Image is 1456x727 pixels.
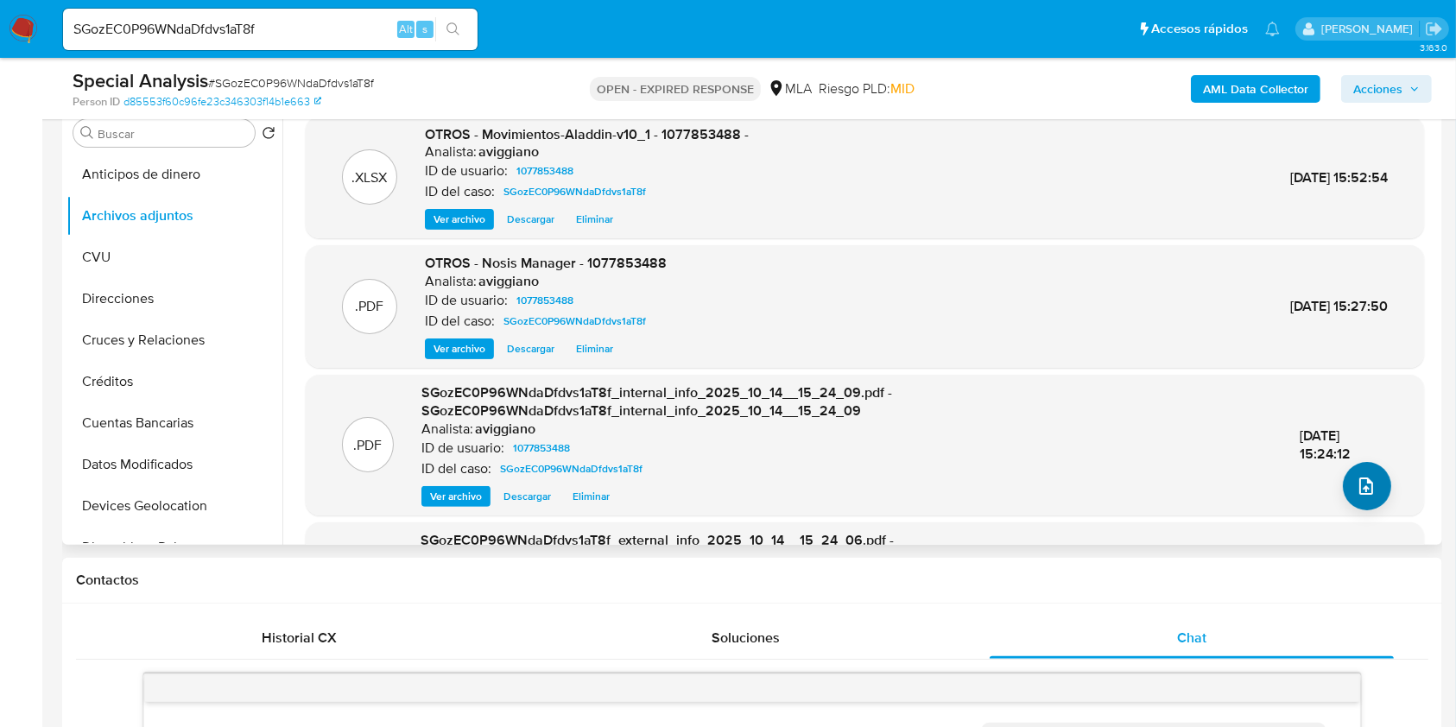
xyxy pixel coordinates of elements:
button: Eliminar [567,338,622,359]
span: OTROS - Nosis Manager - 1077853488 [425,253,667,273]
span: Ver archivo [430,488,482,505]
button: Buscar [80,126,94,140]
p: ID de usuario: [421,439,504,457]
span: [DATE] 15:24:12 [1300,426,1351,465]
span: Eliminar [576,340,613,357]
a: 1077853488 [510,161,580,181]
button: Cruces y Relaciones [66,319,282,361]
a: Salir [1425,20,1443,38]
button: Acciones [1341,75,1432,103]
span: 1077853488 [516,290,573,311]
span: Descargar [507,340,554,357]
span: Ver archivo [434,340,485,357]
span: Eliminar [573,488,610,505]
button: Descargar [498,209,563,230]
button: upload-file [1343,462,1391,510]
button: Direcciones [66,278,282,319]
p: OPEN - EXPIRED RESPONSE [590,77,761,101]
button: AML Data Collector [1191,75,1320,103]
span: SGozEC0P96WNdaDfdvs1aT8f [503,311,646,332]
p: .XLSX [352,168,388,187]
h1: Contactos [76,572,1428,589]
button: Eliminar [564,486,618,507]
button: Cuentas Bancarias [66,402,282,444]
button: search-icon [435,17,471,41]
button: Volver al orden por defecto [262,126,275,145]
span: Ver archivo [434,211,485,228]
span: MID [890,79,915,98]
span: OTROS - Movimientos-Aladdin-v10_1 - 1077853488 - [425,124,749,144]
p: .PDF [356,297,384,316]
span: Alt [399,21,413,37]
span: Accesos rápidos [1151,20,1248,38]
p: ID del caso: [421,460,491,477]
button: CVU [66,237,282,278]
span: Descargar [507,211,554,228]
p: ID del caso: [425,183,495,200]
b: Person ID [73,94,120,110]
p: ID de usuario: [425,162,508,180]
a: d85553f60c96fe23c346303f14b1e663 [123,94,321,110]
span: Riesgo PLD: [819,79,915,98]
a: Notificaciones [1265,22,1280,36]
button: Descargar [495,486,560,507]
p: Analista: [425,143,477,161]
button: Archivos adjuntos [66,195,282,237]
span: Acciones [1353,75,1402,103]
span: [DATE] 15:52:54 [1290,168,1388,187]
span: 3.163.0 [1420,41,1447,54]
a: 1077853488 [510,290,580,311]
h6: aviggiano [478,143,539,161]
a: SGozEC0P96WNdaDfdvs1aT8f [493,458,649,479]
span: s [422,21,427,37]
span: Descargar [503,488,551,505]
h6: aviggiano [475,420,535,438]
button: Ver archivo [421,486,491,507]
input: Buscar [98,126,248,142]
span: Soluciones [712,628,780,648]
span: SGozEC0P96WNdaDfdvs1aT8f_external_info_2025_10_14__15_24_06.pdf - SGozEC0P96WNdaDfdvs1aT8f_extern... [421,530,894,569]
span: 1077853488 [516,161,573,181]
h6: aviggiano [478,273,539,290]
span: Historial CX [262,628,337,648]
button: Descargar [498,338,563,359]
b: AML Data Collector [1203,75,1308,103]
button: Anticipos de dinero [66,154,282,195]
a: SGozEC0P96WNdaDfdvs1aT8f [497,181,653,202]
span: SGozEC0P96WNdaDfdvs1aT8f_internal_info_2025_10_14__15_24_09.pdf - SGozEC0P96WNdaDfdvs1aT8f_intern... [421,382,892,421]
button: Ver archivo [425,338,494,359]
p: agustina.viggiano@mercadolibre.com [1321,21,1419,37]
button: Datos Modificados [66,444,282,485]
b: Special Analysis [73,66,208,94]
span: Chat [1177,628,1206,648]
button: Créditos [66,361,282,402]
button: Eliminar [567,209,622,230]
button: Dispositivos Point [66,527,282,568]
span: 1077853488 [513,438,570,458]
input: Buscar usuario o caso... [63,18,478,41]
span: [DATE] 15:27:50 [1290,296,1388,316]
p: .PDF [353,436,382,455]
span: Eliminar [576,211,613,228]
a: 1077853488 [506,438,577,458]
p: ID de usuario: [425,292,508,309]
span: # SGozEC0P96WNdaDfdvs1aT8f [208,74,374,92]
span: SGozEC0P96WNdaDfdvs1aT8f [500,458,643,479]
span: SGozEC0P96WNdaDfdvs1aT8f [503,181,646,202]
p: ID del caso: [425,313,495,330]
p: Analista: [425,273,477,290]
a: SGozEC0P96WNdaDfdvs1aT8f [497,311,653,332]
div: MLA [768,79,812,98]
p: Analista: [421,420,473,438]
button: Devices Geolocation [66,485,282,527]
button: Ver archivo [425,209,494,230]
